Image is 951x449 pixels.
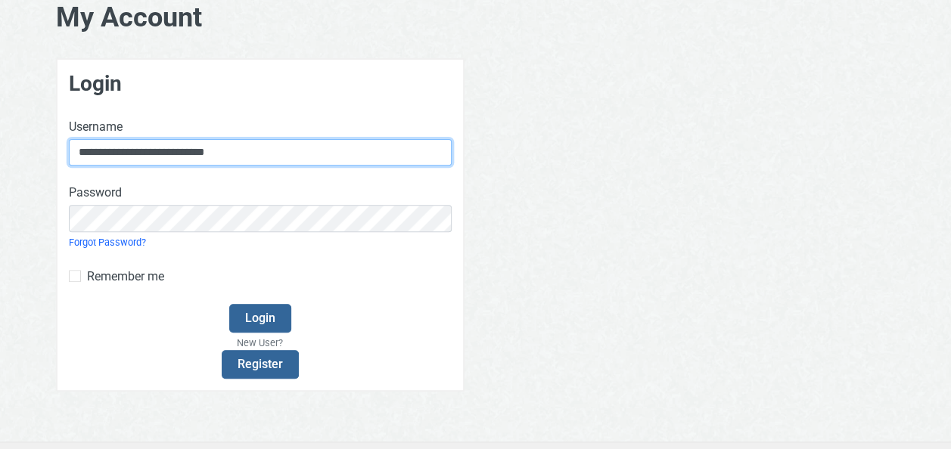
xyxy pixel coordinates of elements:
button: Login [229,304,291,333]
h1: My Account [56,2,896,34]
label: Remember me [87,268,164,286]
a: Forgot Password? [69,237,146,248]
h3: Login [69,71,452,97]
label: Username [69,118,123,136]
small: New User? [237,336,283,350]
a: Register [222,350,299,379]
label: Password [69,184,122,202]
